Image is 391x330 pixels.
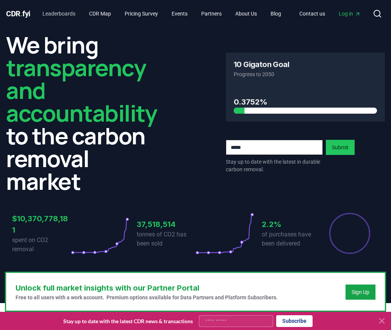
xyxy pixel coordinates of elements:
[333,7,367,20] a: Log in
[293,7,367,20] nav: Main
[6,33,165,192] h2: We bring to the carbon removal market
[234,61,289,68] h3: 10 Gigaton Goal
[352,288,369,296] a: Sign Up
[262,219,321,230] h3: 2.2%
[119,7,164,20] a: Pricing Survey
[137,219,195,230] h3: 37,518,514
[16,294,278,301] p: Free to all users with a work account. Premium options available for Data Partners and Platform S...
[346,285,375,300] button: Sign Up
[339,10,361,17] span: Log in
[12,213,71,236] h3: $10,370,778,181
[36,7,287,20] nav: Main
[264,7,287,20] a: Blog
[6,52,157,128] span: transparency and accountability
[166,7,194,20] a: Events
[262,230,321,248] p: of purchases have been delivered
[20,9,23,18] span: .
[12,236,71,254] p: spent on CO2 removal
[137,230,195,248] p: tonnes of CO2 has been sold
[234,70,377,78] p: Progress to 2050
[83,7,117,20] a: CDR Map
[234,96,377,108] h3: 0.3752%
[6,8,30,19] a: CDR.fyi
[328,212,371,255] div: Percentage of sales delivered
[195,7,228,20] a: Partners
[6,9,30,18] span: CDR fyi
[326,140,355,155] button: Submit
[36,7,81,20] a: Leaderboards
[229,7,263,20] a: About Us
[293,7,331,20] a: Contact us
[16,282,278,294] h3: Unlock full market insights with our Partner Portal
[226,158,323,173] p: Stay up to date with the latest in durable carbon removal.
